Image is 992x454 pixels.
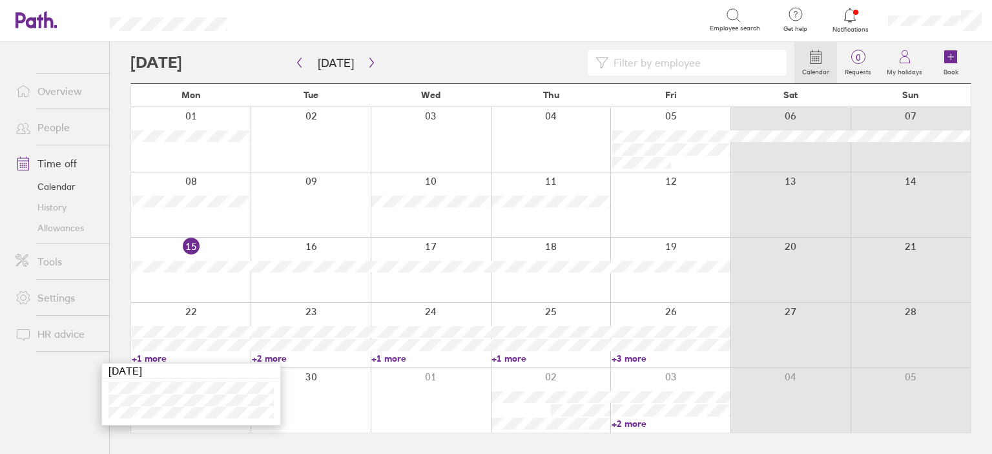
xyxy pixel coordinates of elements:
[837,42,879,83] a: 0Requests
[930,42,971,83] a: Book
[5,285,109,311] a: Settings
[252,353,371,364] a: +2 more
[829,6,871,34] a: Notifications
[5,150,109,176] a: Time off
[5,321,109,347] a: HR advice
[829,26,871,34] span: Notifications
[794,42,837,83] a: Calendar
[774,25,816,33] span: Get help
[936,65,966,76] label: Book
[102,364,280,378] div: [DATE]
[612,418,730,429] a: +2 more
[5,249,109,274] a: Tools
[262,14,295,25] div: Search
[665,90,677,100] span: Fri
[5,176,109,197] a: Calendar
[879,65,930,76] label: My holidays
[902,90,919,100] span: Sun
[879,42,930,83] a: My holidays
[5,218,109,238] a: Allowances
[608,50,779,75] input: Filter by employee
[794,65,837,76] label: Calendar
[5,197,109,218] a: History
[837,52,879,63] span: 0
[371,353,490,364] a: +1 more
[612,353,730,364] a: +3 more
[304,90,318,100] span: Tue
[181,90,201,100] span: Mon
[132,353,251,364] a: +1 more
[5,114,109,140] a: People
[543,90,559,100] span: Thu
[710,25,760,32] span: Employee search
[783,90,798,100] span: Sat
[837,65,879,76] label: Requests
[421,90,440,100] span: Wed
[5,78,109,104] a: Overview
[307,52,364,74] button: [DATE]
[491,353,610,364] a: +1 more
